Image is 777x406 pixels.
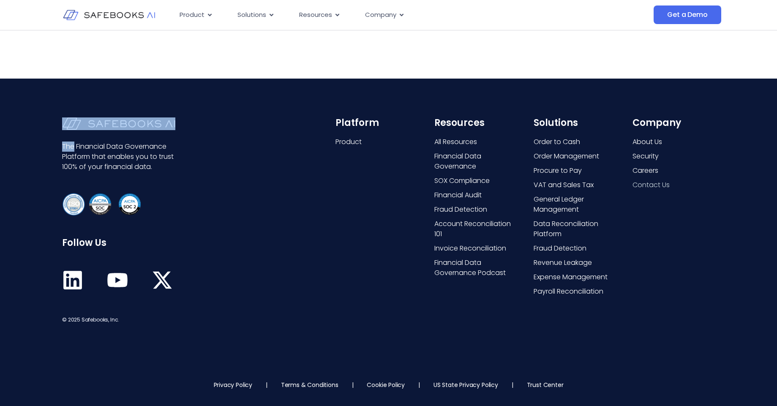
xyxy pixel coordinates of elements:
a: General Ledger Management [534,194,616,215]
span: Contact Us [633,180,670,190]
span: Product [180,10,204,20]
a: VAT and Sales Tax [534,180,616,190]
div: Menu Toggle [173,7,569,23]
a: Payroll Reconciliation [534,286,616,297]
a: Fraud Detection [434,204,517,215]
a: Get a Demo [654,5,721,24]
span: Invoice Reconciliation [434,243,506,253]
span: Payroll Reconciliation [534,286,603,297]
span: Fraud Detection [534,243,586,253]
span: Solutions [237,10,266,20]
h6: Platform [335,117,418,128]
p: | [352,381,354,389]
a: Procure to Pay [534,166,616,176]
span: All Resources [434,137,477,147]
span: VAT and Sales Tax [534,180,594,190]
span: Order to Cash [534,137,580,147]
a: Terms & Conditions [281,381,338,389]
span: Fraud Detection [434,204,487,215]
a: SOX Compliance [434,176,517,186]
a: Financial Data Governance Podcast [434,258,517,278]
a: Financial Data Governance [434,151,517,172]
h6: Resources [434,117,517,128]
a: All Resources [434,137,517,147]
a: Cookie Policy [367,381,405,389]
a: Order Management [534,151,616,161]
span: Financial Audit [434,190,482,200]
p: | [418,381,420,389]
span: Company [365,10,396,20]
a: Order to Cash [534,137,616,147]
a: Revenue Leakage [534,258,616,268]
a: Careers [633,166,715,176]
span: Careers [633,166,658,176]
a: Fraud Detection [534,243,616,253]
span: Procure to Pay [534,166,582,176]
a: Security [633,151,715,161]
span: Product [335,137,362,147]
p: | [266,381,267,389]
span: About Us [633,137,662,147]
a: Invoice Reconciliation [434,243,517,253]
span: © 2025 Safebooks, Inc. [62,316,119,323]
a: Trust Center [527,381,564,389]
a: US State Privacy Policy [433,381,498,389]
h6: Follow Us [62,237,188,248]
a: Account Reconciliation 101 [434,219,517,239]
span: Revenue Leakage [534,258,592,268]
a: Product [335,137,418,147]
p: | [512,381,513,389]
h6: Solutions [534,117,616,128]
a: Contact Us [633,180,715,190]
a: Data Reconciliation Platform [534,219,616,239]
a: Financial Audit [434,190,517,200]
span: SOX Compliance [434,176,490,186]
h6: Company [633,117,715,128]
span: Security [633,151,659,161]
a: About Us [633,137,715,147]
span: Get a Demo [667,11,707,19]
span: Order Management [534,151,599,161]
a: Privacy Policy [214,381,252,389]
nav: Menu [173,7,569,23]
span: Expense Management [534,272,608,282]
a: Expense Management [534,272,616,282]
span: Resources [299,10,332,20]
p: The Financial Data Governance Platform that enables you to trust 100% of your financial data. [62,142,188,172]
